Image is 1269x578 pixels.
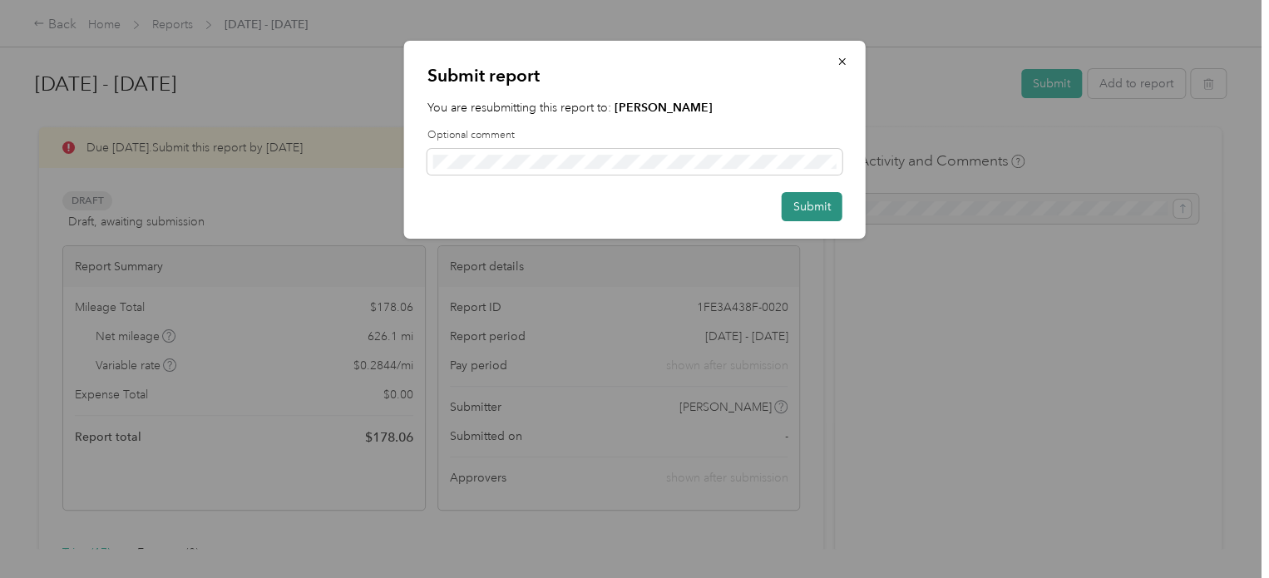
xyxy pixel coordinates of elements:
[782,192,842,221] button: Submit
[427,128,842,143] label: Optional comment
[1176,485,1269,578] iframe: Everlance-gr Chat Button Frame
[427,99,842,116] p: You are resubmitting this report to:
[615,101,713,115] strong: [PERSON_NAME]
[427,64,842,87] p: Submit report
